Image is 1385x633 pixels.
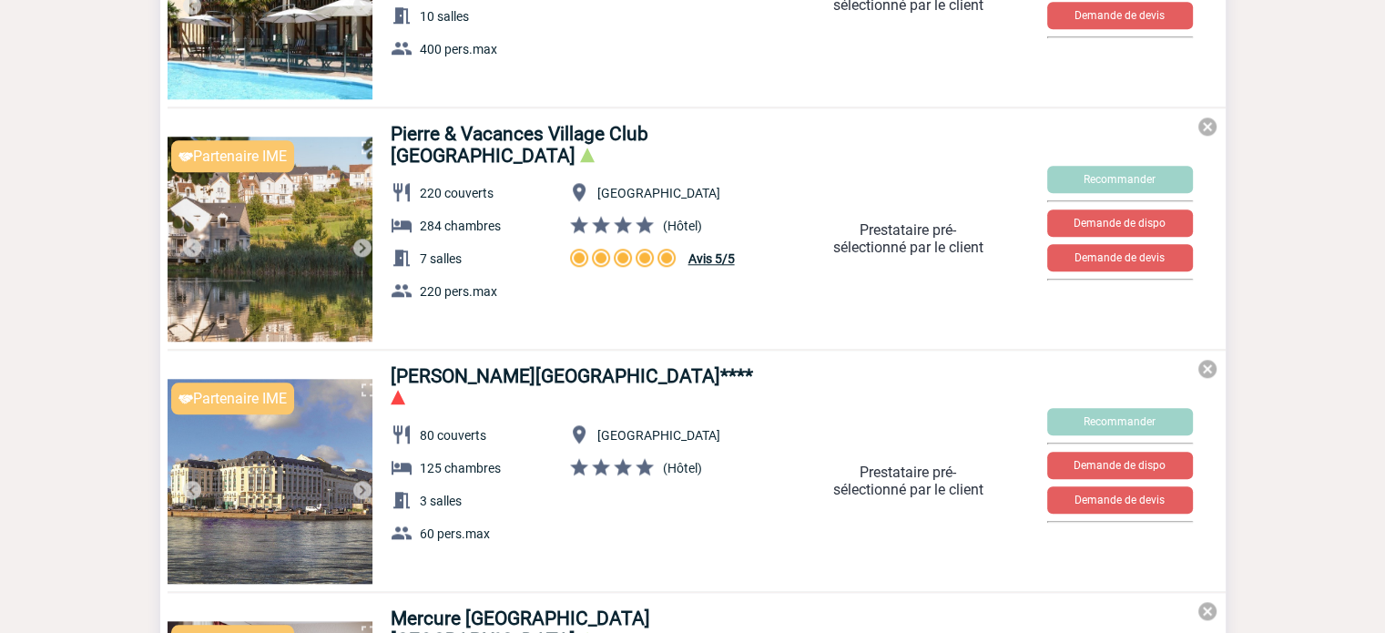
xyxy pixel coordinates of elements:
[1047,244,1193,271] button: Demande de devis
[168,379,372,584] img: 1.jpg
[391,123,648,167] a: Pierre & Vacances Village Club [GEOGRAPHIC_DATA]
[663,461,702,475] span: (Hôtel)
[828,221,989,256] p: Prestataire pré-sélectionné par le client
[1047,2,1193,29] button: Demande de devis
[420,251,462,266] span: 7 salles
[420,186,494,200] span: 220 couverts
[1197,116,1218,141] a: Vous êtes sur le point de supprimer ce prestataire de votre sélection. Souhaitez-vous confirmer c...
[420,42,497,56] span: 400 pers.max
[1047,452,1193,479] button: Demande de dispo
[580,148,595,162] span: Risque faible
[663,219,702,233] span: (Hôtel)
[420,494,462,508] span: 3 salles
[1047,166,1193,193] button: Recommander
[568,181,590,203] img: baseline_location_on_white_24dp-b.png
[168,137,372,342] img: 1.jpg
[420,219,501,233] span: 284 chambres
[1197,600,1218,626] a: Vous êtes sur le point de supprimer ce prestataire de votre sélection. Souhaitez-vous confirmer c...
[597,186,720,200] span: [GEOGRAPHIC_DATA]
[1047,209,1193,237] button: Demande de dispo
[391,365,753,387] a: [PERSON_NAME][GEOGRAPHIC_DATA]****
[1047,486,1193,514] button: Demande de devis
[828,464,989,498] p: Prestataire pré-sélectionné par le client
[171,383,294,414] div: Partenaire IME
[178,152,193,161] img: partnaire IME
[420,428,486,443] span: 80 couverts
[171,140,294,172] div: Partenaire IME
[420,526,490,541] span: 60 pers.max
[420,284,497,299] span: 220 pers.max
[391,390,405,404] span: Risque très élevé
[568,424,590,445] img: baseline_location_on_white_24dp-b.png
[597,428,720,443] span: [GEOGRAPHIC_DATA]
[688,251,735,266] span: Avis 5/5
[420,461,501,475] span: 125 chambres
[420,9,469,24] span: 10 salles
[1047,408,1193,435] button: Recommander
[1197,358,1218,383] a: Vous êtes sur le point de supprimer ce prestataire de votre sélection. Souhaitez-vous confirmer c...
[178,394,193,403] img: partnaire IME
